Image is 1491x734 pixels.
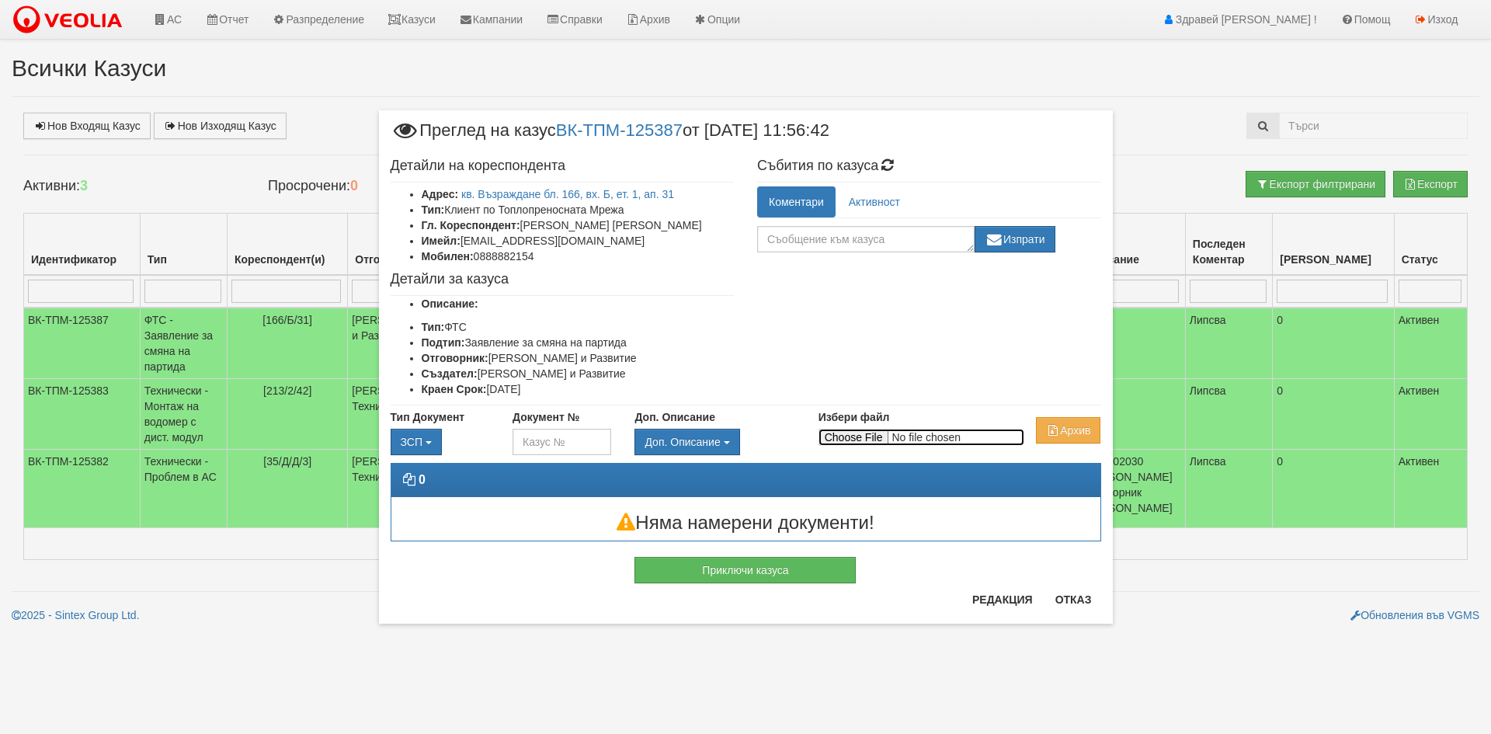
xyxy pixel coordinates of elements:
[837,186,912,217] a: Активност
[422,219,520,231] b: Гл. Кореспондент:
[422,188,459,200] b: Адрес:
[634,429,739,455] button: Доп. Описание
[461,188,674,200] a: кв. Възраждане бл. 166, вх. Б, ет. 1, ап. 31
[422,321,445,333] b: Тип:
[513,409,579,425] label: Документ №
[422,383,487,395] b: Краен Срок:
[634,557,856,583] button: Приключи казуса
[422,366,735,381] li: [PERSON_NAME] и Развитие
[1036,417,1100,444] button: Архив
[422,352,488,364] b: Отговорник:
[401,436,422,448] span: ЗСП
[422,335,735,350] li: Заявление за смяна на партида
[513,429,611,455] input: Казус №
[757,186,836,217] a: Коментари
[391,272,735,287] h4: Детайли за казуса
[634,429,794,455] div: Двоен клик, за изчистване на избраната стойност.
[422,250,474,263] b: Мобилен:
[634,409,714,425] label: Доп. Описание
[422,381,735,397] li: [DATE]
[975,226,1055,252] button: Изпрати
[391,409,465,425] label: Тип Документ
[422,235,461,247] b: Имейл:
[391,158,735,174] h4: Детайли на кореспондента
[422,297,478,310] b: Описание:
[1046,587,1101,612] button: Отказ
[422,202,735,217] li: Клиент по Топлопреносната Мрежа
[757,158,1101,174] h4: Събития по казуса
[422,350,735,366] li: [PERSON_NAME] и Развитие
[422,367,478,380] b: Създател:
[422,336,465,349] b: Подтип:
[391,122,829,151] span: Преглед на казус от [DATE] 11:56:42
[422,233,735,249] li: [EMAIL_ADDRESS][DOMAIN_NAME]
[963,587,1042,612] button: Редакция
[422,217,735,233] li: [PERSON_NAME] [PERSON_NAME]
[391,429,442,455] button: ЗСП
[422,249,735,264] li: 0888882154
[419,473,426,486] strong: 0
[422,319,735,335] li: ФТС
[391,429,489,455] div: Двоен клик, за изчистване на избраната стойност.
[391,513,1100,533] h3: Няма намерени документи!
[645,436,720,448] span: Доп. Описание
[422,204,445,216] b: Тип:
[818,409,890,425] label: Избери файл
[556,120,683,140] a: ВК-ТПМ-125387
